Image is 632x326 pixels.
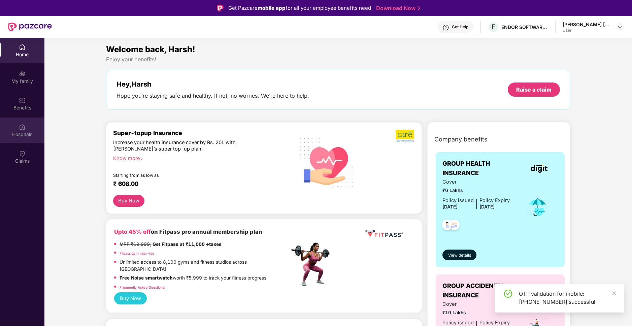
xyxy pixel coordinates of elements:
[120,251,154,255] a: Fitpass gym near you
[120,275,173,281] strong: Free Noise smartwatch
[113,180,282,188] div: ₹ 608.00
[19,44,26,51] img: svg+xml;base64,PHN2ZyBpZD0iSG9tZSIgeG1sbnM9Imh0dHA6Ly93d3cudzMub3JnLzIwMDAvc3ZnIiB3aWR0aD0iMjAiIG...
[113,129,289,136] div: Super-topup Insurance
[527,196,548,218] img: icon
[617,24,623,30] img: svg+xml;base64,PHN2ZyBpZD0iRHJvcGRvd24tMzJ4MzIiIHhtbG5zPSJodHRwOi8vd3d3LnczLm9yZy8yMDAwL3N2ZyIgd2...
[531,164,547,173] img: insurerLogo
[448,252,471,259] span: View details
[117,92,309,99] div: Hope you’re staying safe and healthy. If not, no worries. We’re here to help.
[19,124,26,130] img: svg+xml;base64,PHN2ZyBpZD0iSG9zcGl0YWxzIiB4bWxucz0iaHR0cDovL3d3dy53My5vcmcvMjAwMC9zdmciIHdpZHRoPS...
[114,228,262,235] b: on Fitpass pro annual membership plan
[439,218,456,234] img: svg+xml;base64,PHN2ZyB4bWxucz0iaHR0cDovL3d3dy53My5vcmcvMjAwMC9zdmciIHdpZHRoPSI0OC45NDMiIGhlaWdodD...
[612,291,617,296] span: close
[442,159,521,178] span: GROUP HEALTH INSURANCE
[442,250,476,260] button: View details
[114,292,146,304] button: Buy Now
[113,173,261,177] div: Starting from as low as
[364,227,404,240] img: fppp.png
[120,241,151,247] del: MRP ₹19,999,
[563,21,610,28] div: [PERSON_NAME] [PERSON_NAME]
[113,139,260,153] div: Increase your health insurance cover by Rs. 20L with [PERSON_NAME]’s super top-up plan.
[120,285,165,289] a: Frequently Asked Questions!
[106,44,195,54] span: Welcome back, Harsh!
[504,290,512,298] span: check-circle
[501,24,548,30] div: ENDOR SOFTWARE PRIVATE LIMITED
[8,23,52,31] img: New Pazcare Logo
[516,86,552,93] div: Raise a claim
[153,241,222,247] strong: Get Fitpass at ₹11,000 +taxes
[228,4,371,12] div: Get Pazcare for all your employee benefits need
[442,281,524,300] span: GROUP ACCIDENTAL INSURANCE
[519,290,616,306] div: OTP validation for mobile: [PHONE_NUMBER] successful
[442,300,510,308] span: Cover
[217,5,224,11] img: Logo
[19,150,26,157] img: svg+xml;base64,PHN2ZyBpZD0iQ2xhaW0iIHhtbG5zPSJodHRwOi8vd3d3LnczLm9yZy8yMDAwL3N2ZyIgd2lkdGg9IjIwIi...
[446,218,463,234] img: svg+xml;base64,PHN2ZyB4bWxucz0iaHR0cDovL3d3dy53My5vcmcvMjAwMC9zdmciIHdpZHRoPSI0OC45NDMiIGhlaWdodD...
[113,195,144,206] button: Buy Now
[442,204,458,209] span: [DATE]
[117,80,309,88] div: Hey, Harsh
[120,259,289,273] p: Unlimited access to 8,100 gyms and fitness studios across [GEOGRAPHIC_DATA]
[442,187,510,194] span: ₹6 Lakhs
[258,5,286,11] strong: mobile app
[114,228,151,235] b: Upto 45% off
[442,24,449,31] img: svg+xml;base64,PHN2ZyBpZD0iSGVscC0zMngzMiIgeG1sbnM9Imh0dHA6Ly93d3cudzMub3JnLzIwMDAvc3ZnIiB3aWR0aD...
[19,70,26,77] img: svg+xml;base64,PHN2ZyB3aWR0aD0iMjAiIGhlaWdodD0iMjAiIHZpZXdCb3g9IjAgMCAyMCAyMCIgZmlsbD0ibm9uZSIgeG...
[19,97,26,104] img: svg+xml;base64,PHN2ZyBpZD0iQmVuZWZpdHMiIHhtbG5zPSJodHRwOi8vd3d3LnczLm9yZy8yMDAwL3N2ZyIgd2lkdGg9Ij...
[479,197,510,204] div: Policy Expiry
[140,157,143,161] span: right
[492,23,496,31] span: E
[289,241,336,288] img: fpp.png
[442,178,510,186] span: Cover
[434,135,488,144] span: Company benefits
[120,274,266,282] p: worth ₹5,999 to track your fitness progress
[418,5,420,12] img: Stroke
[563,28,610,33] div: User
[442,309,510,316] span: ₹10 Lakhs
[106,56,570,63] div: Enjoy your benefits!
[113,155,285,160] div: Know more
[442,197,474,204] div: Policy issued
[295,129,359,195] img: svg+xml;base64,PHN2ZyB4bWxucz0iaHR0cDovL3d3dy53My5vcmcvMjAwMC9zdmciIHhtbG5zOnhsaW5rPSJodHRwOi8vd3...
[396,129,415,142] img: b5dec4f62d2307b9de63beb79f102df3.png
[479,204,495,209] span: [DATE]
[452,24,468,30] div: Get Help
[376,5,418,12] a: Download Now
